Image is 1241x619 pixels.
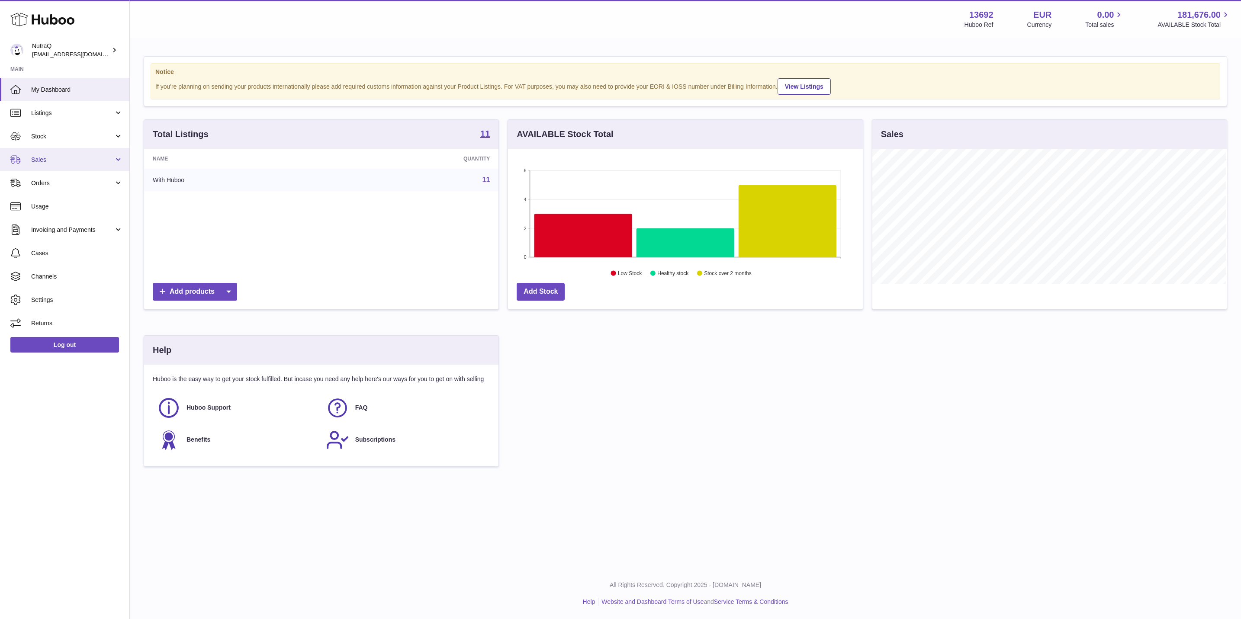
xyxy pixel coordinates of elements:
[1033,9,1051,21] strong: EUR
[480,129,490,138] strong: 11
[1177,9,1221,21] span: 181,676.00
[1085,21,1124,29] span: Total sales
[186,436,210,444] span: Benefits
[32,51,127,58] span: [EMAIL_ADDRESS][DOMAIN_NAME]
[153,375,490,383] p: Huboo is the easy way to get your stock fulfilled. But incase you need any help here's our ways f...
[157,396,317,420] a: Huboo Support
[144,169,331,191] td: With Huboo
[31,226,114,234] span: Invoicing and Payments
[1157,21,1231,29] span: AVAILABLE Stock Total
[31,179,114,187] span: Orders
[186,404,231,412] span: Huboo Support
[144,149,331,169] th: Name
[31,319,123,327] span: Returns
[482,176,490,183] a: 11
[658,270,689,276] text: Healthy stock
[153,344,171,356] h3: Help
[355,436,395,444] span: Subscriptions
[32,42,110,58] div: NutraQ
[1157,9,1231,29] a: 181,676.00 AVAILABLE Stock Total
[598,598,788,606] li: and
[1027,21,1052,29] div: Currency
[31,156,114,164] span: Sales
[331,149,498,169] th: Quantity
[583,598,595,605] a: Help
[31,249,123,257] span: Cases
[524,254,527,260] text: 0
[517,128,613,140] h3: AVAILABLE Stock Total
[31,273,123,281] span: Channels
[524,168,527,173] text: 6
[517,283,565,301] a: Add Stock
[31,296,123,304] span: Settings
[153,283,237,301] a: Add products
[31,86,123,94] span: My Dashboard
[480,129,490,140] a: 11
[326,396,486,420] a: FAQ
[31,202,123,211] span: Usage
[1085,9,1124,29] a: 0.00 Total sales
[355,404,368,412] span: FAQ
[155,68,1215,76] strong: Notice
[965,21,993,29] div: Huboo Ref
[157,428,317,452] a: Benefits
[714,598,788,605] a: Service Terms & Conditions
[153,128,209,140] h3: Total Listings
[778,78,831,95] a: View Listings
[10,44,23,57] img: log@nutraq.com
[137,581,1234,589] p: All Rights Reserved. Copyright 2025 - [DOMAIN_NAME]
[704,270,752,276] text: Stock over 2 months
[618,270,642,276] text: Low Stock
[881,128,903,140] h3: Sales
[155,77,1215,95] div: If you're planning on sending your products internationally please add required customs informati...
[1097,9,1114,21] span: 0.00
[524,226,527,231] text: 2
[326,428,486,452] a: Subscriptions
[31,109,114,117] span: Listings
[31,132,114,141] span: Stock
[10,337,119,353] a: Log out
[601,598,704,605] a: Website and Dashboard Terms of Use
[969,9,993,21] strong: 13692
[524,197,527,202] text: 4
